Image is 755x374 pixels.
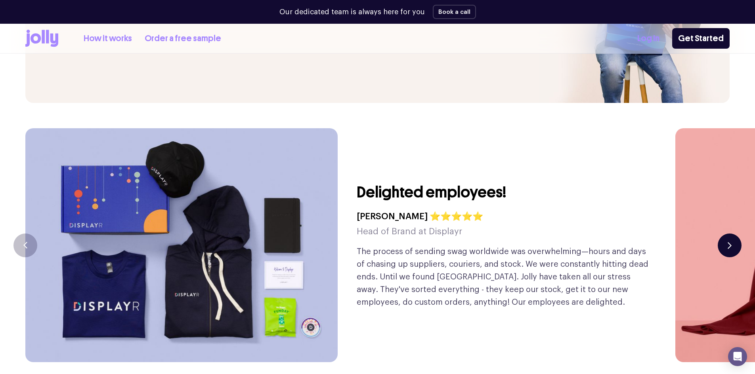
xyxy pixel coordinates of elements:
div: Open Intercom Messenger [728,347,747,366]
h5: Head of Brand at Displayr [357,224,483,239]
a: Get Started [672,28,730,49]
h4: [PERSON_NAME] ⭐⭐⭐⭐⭐ [357,209,483,224]
h3: Delighted employees! [357,182,506,203]
p: The process of sending swag worldwide was overwhelming—hours and days of chasing up suppliers, co... [357,245,650,309]
a: Log In [637,32,659,45]
p: Our dedicated team is always here for you [279,7,425,17]
button: Book a call [433,5,476,19]
a: How it works [84,32,132,45]
a: Order a free sample [145,32,221,45]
